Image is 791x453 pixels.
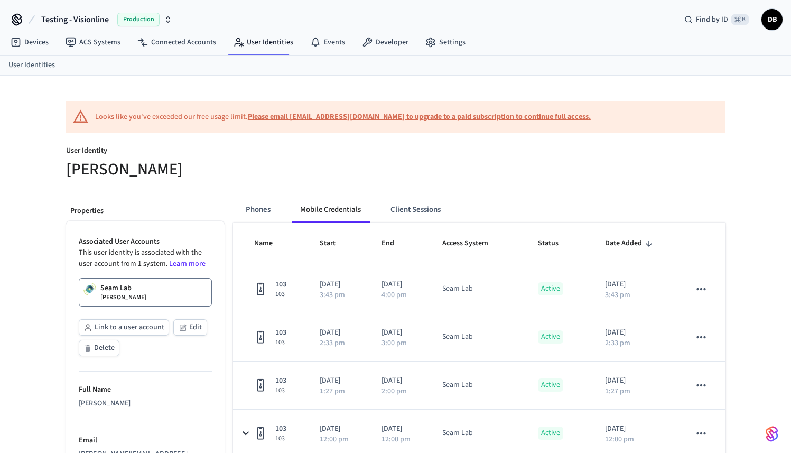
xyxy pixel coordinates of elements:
p: [DATE] [605,375,665,386]
a: Settings [417,33,474,52]
p: 2:33 pm [605,339,630,347]
p: 1:27 pm [320,387,345,395]
img: Visionline Logo [83,283,96,295]
p: [DATE] [381,327,417,338]
span: DB [762,10,781,29]
a: Learn more [169,258,206,269]
div: Seam Lab [442,380,473,391]
a: Please email [EMAIL_ADDRESS][DOMAIN_NAME] to upgrade to a paid subscription to continue full access. [248,112,591,122]
button: Client Sessions [382,197,449,223]
p: Email [79,435,212,446]
p: Full Name [79,384,212,395]
button: Phones [237,197,279,223]
p: [DATE] [320,279,356,290]
p: Seam Lab [100,283,132,293]
img: SeamLogoGradient.69752ec5.svg [766,426,778,442]
p: Active [538,330,563,344]
span: 103 [275,423,286,434]
p: [PERSON_NAME] [100,293,146,302]
p: 12:00 pm [320,436,349,443]
p: [DATE] [320,423,356,434]
a: User Identities [8,60,55,71]
p: [DATE] [605,423,665,434]
span: Date Added [605,235,656,252]
p: 4:00 pm [381,291,407,299]
p: User Identity [66,145,389,159]
p: This user identity is associated with the user account from 1 system. [79,247,212,270]
div: [PERSON_NAME] [79,398,212,409]
a: Devices [2,33,57,52]
div: Seam Lab [442,283,473,294]
span: Access System [442,235,502,252]
p: 3:43 pm [320,291,345,299]
span: Testing - Visionline [41,13,109,26]
span: Find by ID [696,14,728,25]
button: Edit [173,319,207,336]
p: [DATE] [381,375,417,386]
p: Properties [70,206,220,217]
span: Name [254,235,286,252]
span: 103 [275,386,286,395]
span: Production [117,13,160,26]
span: End [381,235,408,252]
p: [DATE] [381,423,417,434]
button: Link to a user account [79,319,169,336]
p: [DATE] [605,279,665,290]
p: [DATE] [320,375,356,386]
h5: [PERSON_NAME] [66,159,389,180]
p: Active [538,282,563,295]
a: Developer [353,33,417,52]
span: 103 [275,338,286,347]
span: 103 [275,279,286,290]
a: Connected Accounts [129,33,225,52]
a: User Identities [225,33,302,52]
span: 103 [275,327,286,338]
span: Start [320,235,349,252]
p: 12:00 pm [381,436,411,443]
button: DB [761,9,783,30]
span: ⌘ K [731,14,749,25]
p: [DATE] [381,279,417,290]
p: [DATE] [320,327,356,338]
p: 3:43 pm [605,291,630,299]
div: Seam Lab [442,428,473,439]
p: 12:00 pm [605,436,634,443]
p: 2:00 pm [381,387,407,395]
div: Looks like you've exceeded our free usage limit. [95,112,591,123]
p: [DATE] [605,327,665,338]
a: ACS Systems [57,33,129,52]
span: 103 [275,375,286,386]
p: 1:27 pm [605,387,630,395]
button: Delete [79,340,119,356]
p: Associated User Accounts [79,236,212,247]
a: Events [302,33,353,52]
div: Seam Lab [442,331,473,343]
p: 2:33 pm [320,339,345,347]
p: Active [538,378,563,392]
span: Status [538,235,572,252]
button: Mobile Credentials [292,197,369,223]
span: 103 [275,290,286,299]
span: 103 [275,434,286,443]
p: 3:00 pm [381,339,407,347]
div: Find by ID⌘ K [676,10,757,29]
p: Active [538,427,563,440]
a: Seam Lab[PERSON_NAME] [79,278,212,307]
